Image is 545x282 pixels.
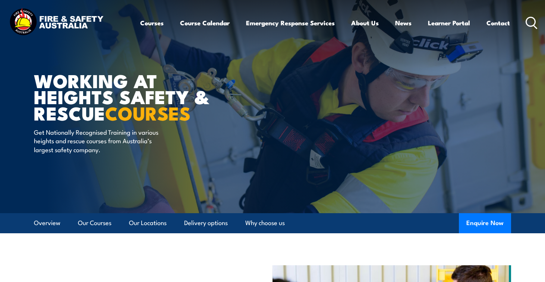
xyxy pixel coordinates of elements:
[184,213,228,233] a: Delivery options
[34,213,60,233] a: Overview
[180,13,230,33] a: Course Calendar
[245,213,285,233] a: Why choose us
[428,13,470,33] a: Learner Portal
[34,128,170,154] p: Get Nationally Recognised Training in various heights and rescue courses from Australia’s largest...
[459,213,511,233] button: Enquire Now
[486,13,510,33] a: Contact
[246,13,335,33] a: Emergency Response Services
[395,13,412,33] a: News
[78,213,111,233] a: Our Courses
[351,13,379,33] a: About Us
[34,72,218,121] h1: WORKING AT HEIGHTS SAFETY & RESCUE
[140,13,164,33] a: Courses
[105,98,190,127] strong: COURSES
[129,213,167,233] a: Our Locations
